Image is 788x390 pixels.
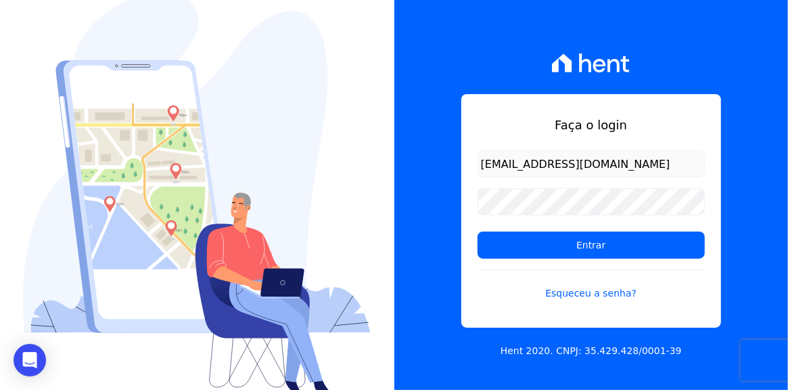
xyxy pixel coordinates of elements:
[478,150,705,177] input: Email
[501,344,682,358] p: Hent 2020. CNPJ: 35.429.428/0001-39
[14,344,46,376] div: Open Intercom Messenger
[478,116,705,134] h1: Faça o login
[478,269,705,301] a: Esqueceu a senha?
[478,232,705,259] input: Entrar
